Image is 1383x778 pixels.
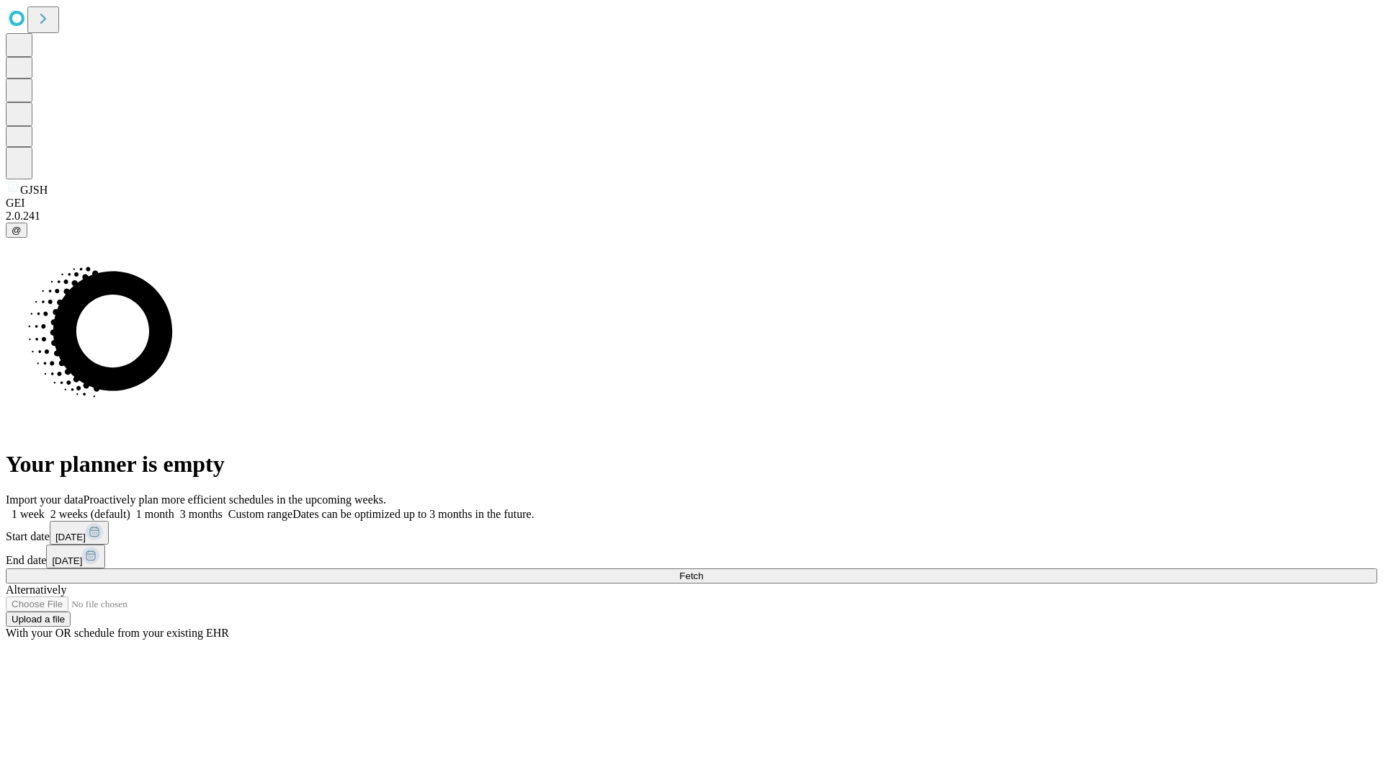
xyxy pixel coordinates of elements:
button: [DATE] [46,545,105,568]
button: @ [6,223,27,238]
div: 2.0.241 [6,210,1377,223]
button: Fetch [6,568,1377,583]
span: Alternatively [6,583,66,596]
div: End date [6,545,1377,568]
div: Start date [6,521,1377,545]
span: 3 months [180,508,223,520]
span: 2 weeks (default) [50,508,130,520]
span: @ [12,225,22,236]
span: With your OR schedule from your existing EHR [6,627,229,639]
span: 1 month [136,508,174,520]
span: GJSH [20,184,48,196]
span: [DATE] [52,555,82,566]
span: Dates can be optimized up to 3 months in the future. [292,508,534,520]
span: [DATE] [55,532,86,542]
button: [DATE] [50,521,109,545]
div: GEI [6,197,1377,210]
span: Custom range [228,508,292,520]
button: Upload a file [6,612,71,627]
span: Fetch [679,571,703,581]
span: Proactively plan more efficient schedules in the upcoming weeks. [84,493,386,506]
h1: Your planner is empty [6,451,1377,478]
span: 1 week [12,508,45,520]
span: Import your data [6,493,84,506]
